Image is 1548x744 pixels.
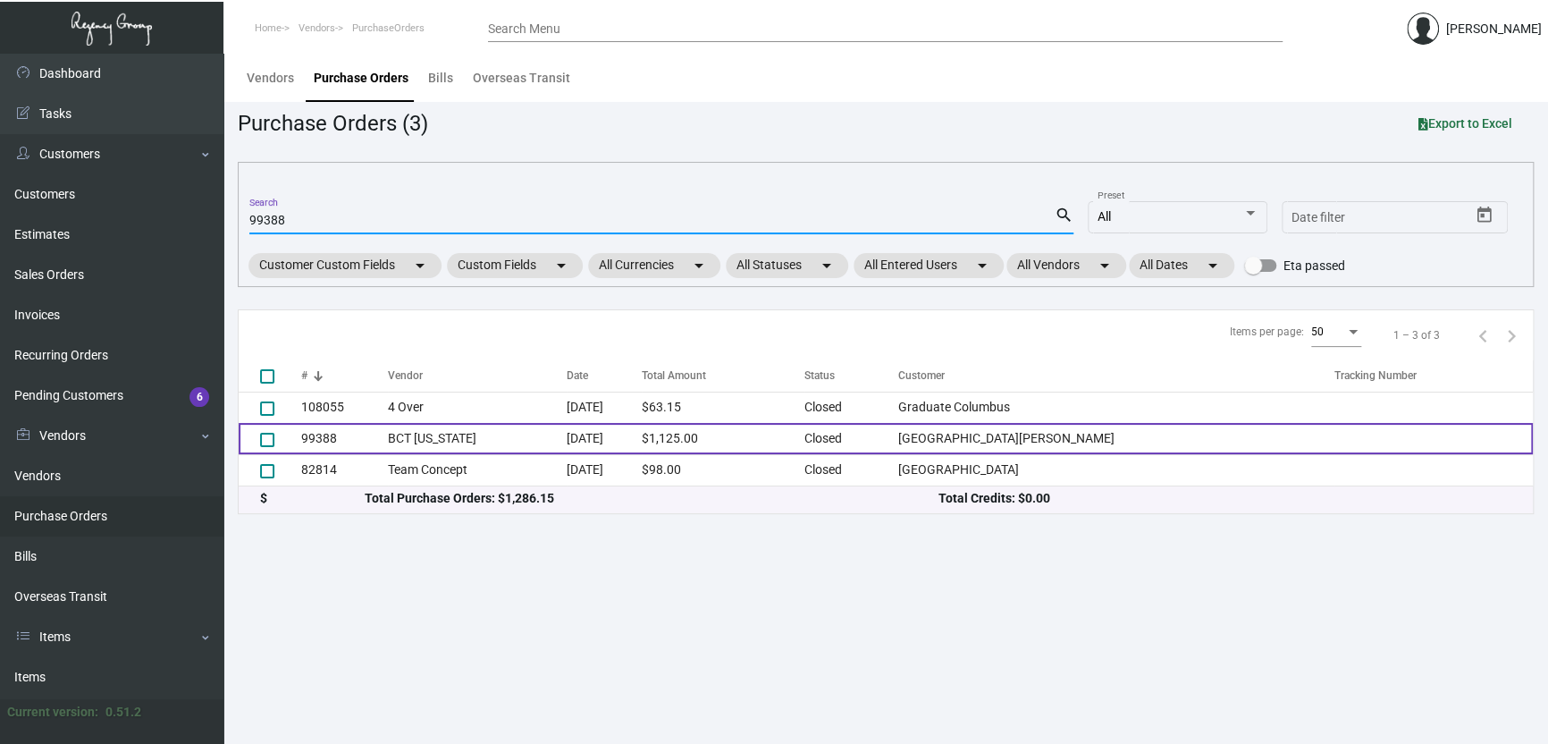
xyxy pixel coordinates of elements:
div: Vendors [247,69,294,88]
mat-chip: All Vendors [1006,253,1126,278]
mat-chip: All Statuses [726,253,848,278]
div: # [301,368,388,384]
span: PurchaseOrders [352,22,425,34]
td: Closed [804,392,898,423]
td: 99388 [301,423,388,454]
td: [DATE] [567,423,643,454]
mat-icon: arrow_drop_down [972,255,993,276]
button: Next page [1497,321,1526,350]
span: All [1098,209,1111,224]
div: # [301,368,307,384]
mat-icon: search [1055,205,1073,226]
div: 0.51.2 [105,703,141,722]
div: Tracking Number [1334,368,1417,384]
div: Items per page: [1230,324,1304,340]
div: Customer [898,368,945,384]
div: Total Amount [642,368,706,384]
span: 50 [1311,325,1324,338]
span: Eta passed [1283,255,1345,276]
td: Closed [804,423,898,454]
div: Date [567,368,643,384]
div: Vendor [388,368,423,384]
div: Purchase Orders [314,69,408,88]
button: Previous page [1468,321,1497,350]
span: Vendors [299,22,335,34]
td: [GEOGRAPHIC_DATA] [898,454,1334,486]
td: $1,125.00 [642,423,804,454]
div: Bills [428,69,453,88]
div: $ [260,489,365,508]
div: Overseas Transit [473,69,570,88]
div: Total Credits: $0.00 [938,489,1511,508]
td: 82814 [301,454,388,486]
mat-chip: All Entered Users [854,253,1004,278]
mat-chip: All Dates [1129,253,1234,278]
td: 108055 [301,392,388,423]
mat-icon: arrow_drop_down [409,255,431,276]
td: [DATE] [567,454,643,486]
div: Status [804,368,898,384]
div: [PERSON_NAME] [1446,20,1542,38]
mat-icon: arrow_drop_down [1202,255,1224,276]
mat-chip: Customer Custom Fields [248,253,442,278]
div: Current version: [7,703,98,722]
button: Export to Excel [1404,107,1527,139]
div: Total Amount [642,368,804,384]
mat-icon: arrow_drop_down [816,255,837,276]
span: Export to Excel [1418,116,1512,131]
div: Tracking Number [1334,368,1533,384]
input: Start date [1291,211,1347,225]
td: Team Concept [388,454,567,486]
img: admin@bootstrapmaster.com [1407,13,1439,45]
td: [GEOGRAPHIC_DATA][PERSON_NAME] [898,423,1334,454]
div: Vendor [388,368,567,384]
mat-chip: Custom Fields [447,253,583,278]
mat-icon: arrow_drop_down [1094,255,1115,276]
td: Closed [804,454,898,486]
mat-icon: arrow_drop_down [688,255,710,276]
div: Date [567,368,588,384]
div: 1 – 3 of 3 [1393,327,1440,343]
td: $98.00 [642,454,804,486]
div: Purchase Orders (3) [238,107,428,139]
td: [DATE] [567,392,643,423]
button: Open calendar [1470,201,1499,230]
span: Home [255,22,282,34]
td: Graduate Columbus [898,392,1334,423]
div: Status [804,368,835,384]
mat-icon: arrow_drop_down [551,255,572,276]
div: Customer [898,368,1334,384]
td: 4 Over [388,392,567,423]
mat-chip: All Currencies [588,253,720,278]
td: $63.15 [642,392,804,423]
td: BCT [US_STATE] [388,423,567,454]
input: End date [1362,211,1448,225]
mat-select: Items per page: [1311,326,1361,339]
div: Total Purchase Orders: $1,286.15 [365,489,938,508]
